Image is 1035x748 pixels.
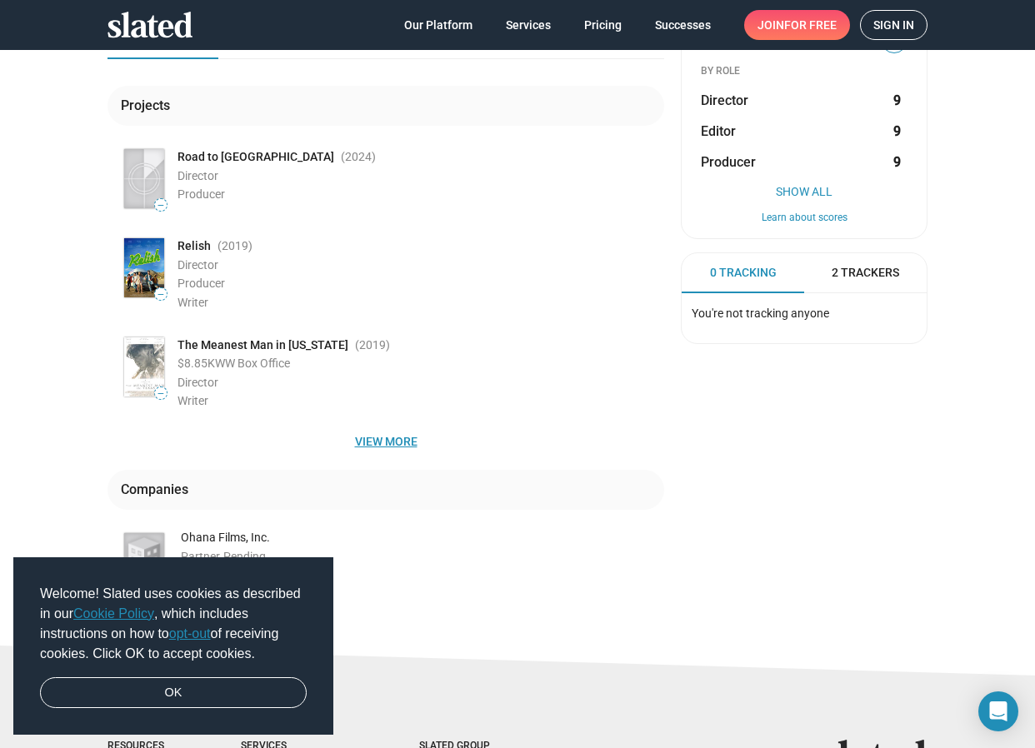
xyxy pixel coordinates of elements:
span: View more [121,426,651,456]
a: Joinfor free [744,10,850,40]
span: Director [177,376,218,389]
strong: 9 [893,92,901,109]
span: Producer [177,187,225,201]
a: Our Platform [391,10,486,40]
span: Producer [177,277,225,290]
a: Cookie Policy [73,606,154,621]
span: (2019 ) [355,337,390,353]
a: dismiss cookie message [40,677,307,709]
div: BY ROLE [701,65,907,78]
span: Join [757,10,837,40]
img: Poster: The Meanest Man in Texas [124,337,164,396]
span: 0 Tracking [710,265,777,281]
span: $8.85K [177,357,215,370]
span: 2 Trackers [832,265,899,281]
a: Sign in [860,10,927,40]
img: Ohana Films, Inc. [124,533,164,573]
div: cookieconsent [13,557,333,736]
button: Show All [701,185,907,198]
strong: 9 [893,122,901,140]
span: Sign in [873,11,914,39]
a: Successes [642,10,724,40]
button: Learn about scores [701,212,907,225]
a: Pricing [571,10,635,40]
span: — [155,290,167,299]
span: The Meanest Man in [US_STATE] [177,337,348,353]
div: Companies [121,481,195,498]
span: Director [701,92,748,109]
span: Director [177,169,218,182]
span: Successes [655,10,711,40]
span: (2019 ) [217,238,252,254]
span: You're not tracking anyone [692,307,829,320]
span: Pending [223,550,266,563]
span: Welcome! Slated uses cookies as described in our , which includes instructions on how to of recei... [40,584,307,664]
span: Writer [177,296,208,309]
span: Producer [701,153,756,171]
span: Editor [701,122,736,140]
div: Projects [121,97,177,114]
span: WW Box Office [215,357,290,370]
span: (2024 ) [341,149,376,165]
span: — [155,201,167,210]
span: Our Platform [404,10,472,40]
span: Director [177,258,218,272]
span: Partner [181,550,220,563]
span: Services [506,10,551,40]
a: opt-out [169,626,211,641]
a: Services [492,10,564,40]
span: Writer [177,394,208,407]
div: Ohana Films, Inc. [181,530,664,546]
div: Open Intercom Messenger [978,691,1018,731]
span: Road to [GEOGRAPHIC_DATA] [177,149,334,165]
span: — [155,389,167,398]
span: Relish [177,238,211,254]
span: for free [784,10,837,40]
span: Pricing [584,10,622,40]
img: Poster: Relish [124,238,164,297]
img: Poster: Road to Dreamland [124,149,164,208]
strong: 9 [893,153,901,171]
button: View more [107,426,664,456]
